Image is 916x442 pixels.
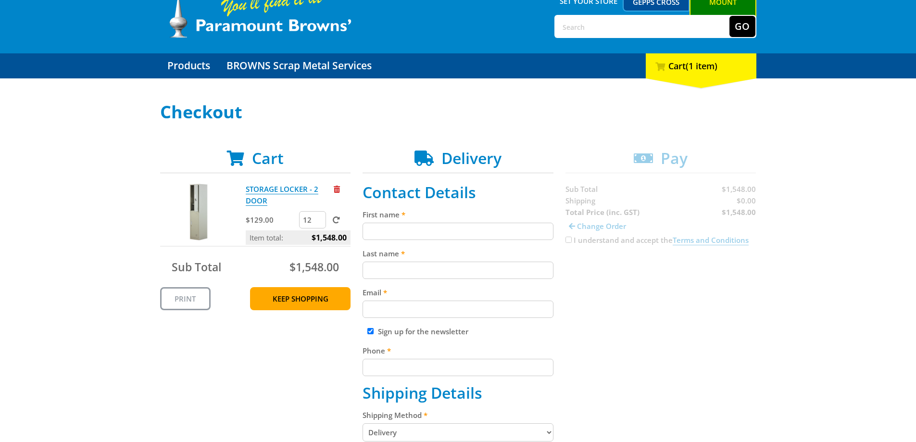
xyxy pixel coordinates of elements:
label: Phone [363,345,553,356]
input: Please enter your telephone number. [363,359,553,376]
button: Go [729,16,755,37]
a: STORAGE LOCKER - 2 DOOR [246,184,318,206]
label: Shipping Method [363,409,553,421]
a: Go to the Products page [160,53,217,78]
a: Print [160,287,211,310]
a: Go to the BROWNS Scrap Metal Services page [219,53,379,78]
div: Cart [646,53,756,78]
label: Email [363,287,553,298]
a: Remove from cart [334,184,340,194]
p: $129.00 [246,214,297,226]
input: Please enter your email address. [363,301,553,318]
input: Search [555,16,729,37]
input: Please enter your last name. [363,262,553,279]
span: $1,548.00 [312,230,347,245]
h1: Checkout [160,102,756,122]
span: Delivery [441,148,502,168]
span: $1,548.00 [289,259,339,275]
label: Last name [363,248,553,259]
a: Keep Shopping [250,287,351,310]
select: Please select a shipping method. [363,423,553,442]
img: STORAGE LOCKER - 2 DOOR [169,183,227,241]
h2: Shipping Details [363,384,553,402]
span: Sub Total [172,259,221,275]
span: Cart [252,148,284,168]
label: Sign up for the newsletter [378,327,468,336]
label: First name [363,209,553,220]
span: (1 item) [686,60,717,72]
h2: Contact Details [363,183,553,202]
p: Item total: [246,230,351,245]
input: Please enter your first name. [363,223,553,240]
